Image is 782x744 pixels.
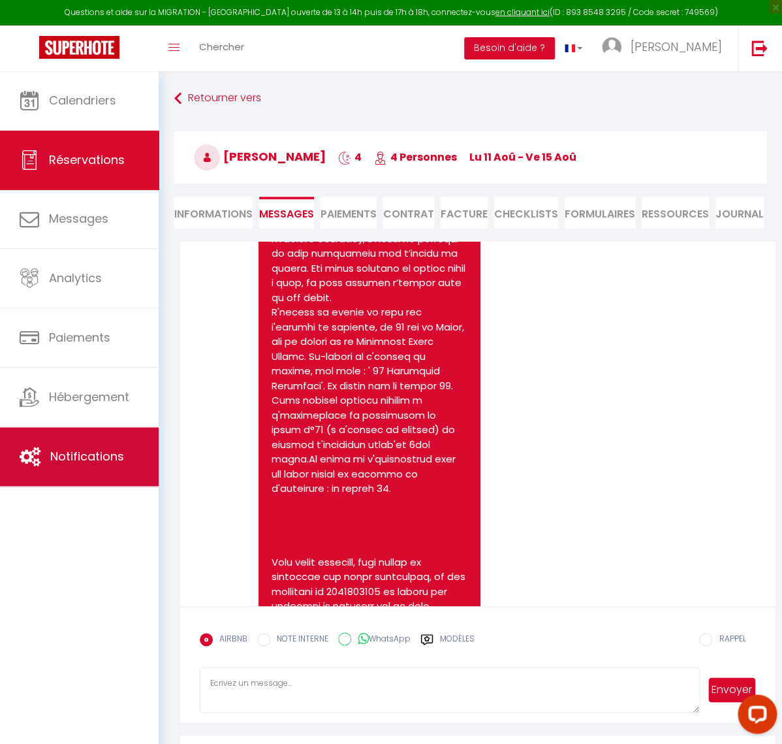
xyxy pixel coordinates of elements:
[49,270,102,286] span: Analytics
[712,633,745,647] label: RAPPEL
[464,37,555,59] button: Besoin d'aide ?
[174,197,253,229] li: Informations
[259,206,314,221] span: Messages
[642,197,709,229] li: Ressources
[708,677,755,702] button: Envoyer
[199,40,244,54] span: Chercher
[49,389,129,405] span: Hébergement
[338,150,362,165] span: 4
[50,448,124,464] span: Notifications
[727,689,782,744] iframe: LiveChat chat widget
[469,150,576,165] span: lu 11 Aoû - ve 15 Aoû
[194,148,326,165] span: [PERSON_NAME]
[715,197,764,229] li: Journal
[565,197,635,229] li: FORMULAIRES
[374,150,457,165] span: 4 Personnes
[213,633,247,647] label: AIRBNB
[383,197,434,229] li: Contrat
[630,39,721,55] span: [PERSON_NAME]
[189,25,254,71] a: Chercher
[751,40,768,56] img: logout
[441,197,488,229] li: Facture
[49,152,125,168] span: Réservations
[602,37,621,57] img: ...
[321,197,377,229] li: Paiements
[49,210,108,227] span: Messages
[440,633,475,656] label: Modèles
[49,92,116,108] span: Calendriers
[351,632,411,647] label: WhatsApp
[494,197,558,229] li: CHECKLISTS
[49,329,110,346] span: Paiements
[270,633,328,647] label: NOTE INTERNE
[495,7,550,18] a: en cliquant ici
[174,87,766,110] a: Retourner vers
[592,25,738,71] a: ... [PERSON_NAME]
[39,36,119,59] img: Super Booking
